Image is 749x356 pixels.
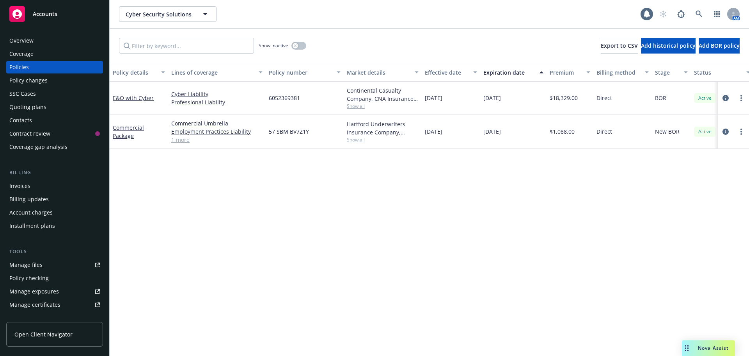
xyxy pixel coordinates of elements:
[6,74,103,87] a: Policy changes
[6,180,103,192] a: Invoices
[269,127,309,136] span: 57 SBM BV7Z1Y
[6,88,103,100] a: SSC Cases
[655,94,666,102] span: BOR
[269,94,300,102] span: 6052369381
[6,101,103,113] a: Quoting plans
[655,127,680,136] span: New BOR
[601,42,638,49] span: Export to CSV
[547,63,593,82] button: Premium
[110,63,168,82] button: Policy details
[655,68,679,77] div: Stage
[259,42,288,49] span: Show inactive
[14,330,73,338] span: Open Client Navigator
[113,94,154,102] a: E&O with Cyber
[171,127,263,136] a: Employment Practices Liability
[641,38,696,54] button: Add historical policy
[699,38,740,54] button: Add BOR policy
[6,61,103,73] a: Policies
[9,206,53,219] div: Account charges
[171,98,263,106] a: Professional Liability
[6,114,103,127] a: Contacts
[9,114,32,127] div: Contacts
[691,6,707,22] a: Search
[550,127,575,136] span: $1,088.00
[6,220,103,232] a: Installment plans
[9,299,60,311] div: Manage certificates
[9,127,50,140] div: Contract review
[480,63,547,82] button: Expiration date
[652,63,691,82] button: Stage
[550,68,582,77] div: Premium
[119,6,217,22] button: Cyber Security Solutions
[655,6,671,22] a: Start snowing
[596,68,640,77] div: Billing method
[673,6,689,22] a: Report a Bug
[9,141,67,153] div: Coverage gap analysis
[171,68,254,77] div: Lines of coverage
[682,340,735,356] button: Nova Assist
[6,141,103,153] a: Coverage gap analysis
[347,86,419,103] div: Continental Casualty Company, CNA Insurance, CRC Group
[709,6,725,22] a: Switch app
[6,127,103,140] a: Contract review
[347,120,419,136] div: Hartford Underwriters Insurance Company, Hartford Insurance Group
[171,136,263,144] a: 1 more
[9,48,34,60] div: Coverage
[9,259,43,271] div: Manage files
[6,312,103,324] a: Manage claims
[9,88,36,100] div: SSC Cases
[6,272,103,284] a: Policy checking
[347,136,419,143] span: Show all
[126,10,193,18] span: Cyber Security Solutions
[596,94,612,102] span: Direct
[171,119,263,127] a: Commercial Umbrella
[9,101,46,113] div: Quoting plans
[9,193,49,206] div: Billing updates
[425,127,442,136] span: [DATE]
[698,345,729,351] span: Nova Assist
[33,11,57,17] span: Accounts
[699,42,740,49] span: Add BOR policy
[9,61,29,73] div: Policies
[6,48,103,60] a: Coverage
[9,285,59,298] div: Manage exposures
[6,259,103,271] a: Manage files
[6,299,103,311] a: Manage certificates
[6,193,103,206] a: Billing updates
[697,95,713,102] span: Active
[550,94,578,102] span: $18,329.00
[9,312,49,324] div: Manage claims
[593,63,652,82] button: Billing method
[6,248,103,256] div: Tools
[682,340,692,356] div: Drag to move
[9,34,34,47] div: Overview
[422,63,480,82] button: Effective date
[6,285,103,298] a: Manage exposures
[168,63,266,82] button: Lines of coverage
[6,34,103,47] a: Overview
[483,94,501,102] span: [DATE]
[266,63,344,82] button: Policy number
[721,93,730,103] a: circleInformation
[9,180,30,192] div: Invoices
[347,68,410,77] div: Market details
[9,220,55,232] div: Installment plans
[483,68,535,77] div: Expiration date
[483,127,501,136] span: [DATE]
[737,127,746,136] a: more
[6,3,103,25] a: Accounts
[425,94,442,102] span: [DATE]
[113,124,144,140] a: Commercial Package
[347,103,419,109] span: Show all
[171,90,263,98] a: Cyber Liability
[425,68,469,77] div: Effective date
[9,74,48,87] div: Policy changes
[6,169,103,177] div: Billing
[721,127,730,136] a: circleInformation
[694,68,742,77] div: Status
[596,127,612,136] span: Direct
[9,272,49,284] div: Policy checking
[113,68,156,77] div: Policy details
[6,206,103,219] a: Account charges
